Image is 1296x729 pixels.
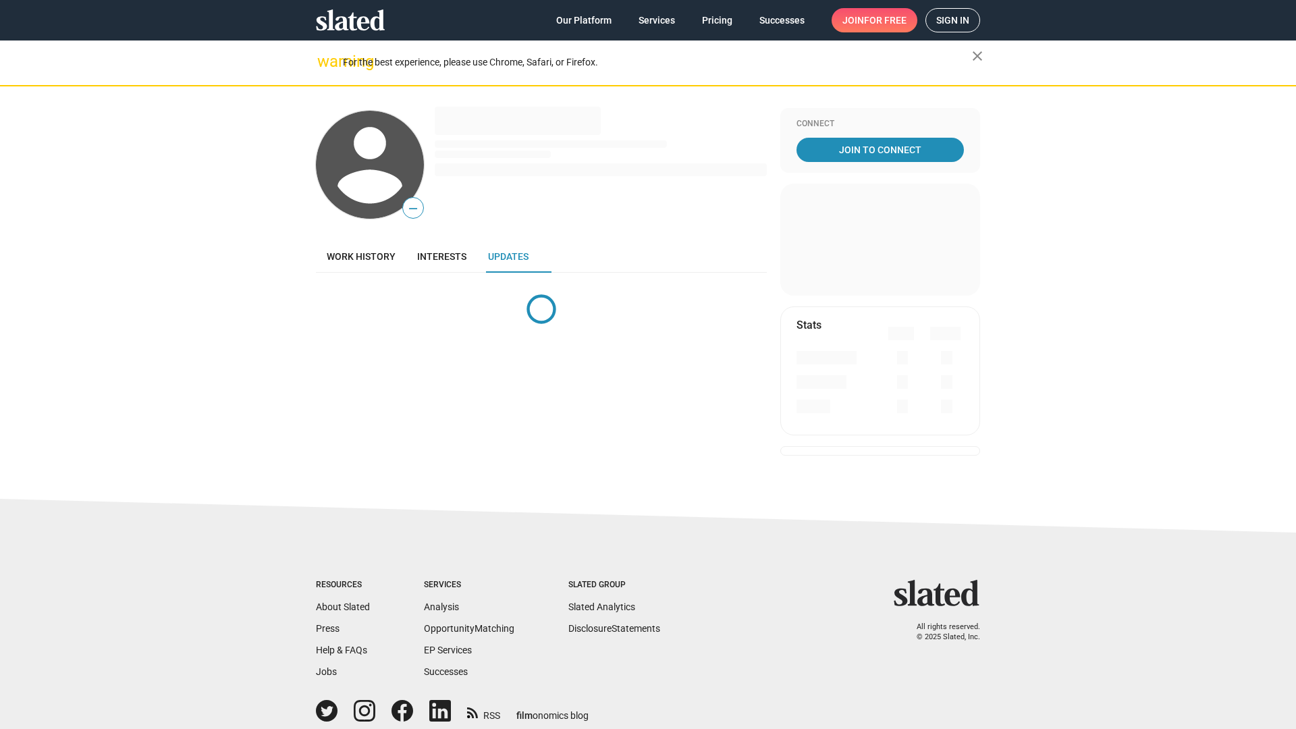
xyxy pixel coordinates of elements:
a: filmonomics blog [516,699,589,722]
a: Slated Analytics [568,601,635,612]
span: Sign in [936,9,969,32]
a: Joinfor free [832,8,917,32]
span: for free [864,8,907,32]
span: Updates [488,251,529,262]
span: Work history [327,251,396,262]
a: Our Platform [545,8,622,32]
span: Pricing [702,8,732,32]
a: Updates [477,240,539,273]
a: Press [316,623,340,634]
a: Join To Connect [796,138,964,162]
a: Help & FAQs [316,645,367,655]
span: Services [639,8,675,32]
a: OpportunityMatching [424,623,514,634]
a: Work history [316,240,406,273]
a: Pricing [691,8,743,32]
mat-card-title: Stats [796,318,821,332]
p: All rights reserved. © 2025 Slated, Inc. [902,622,980,642]
a: About Slated [316,601,370,612]
mat-icon: warning [317,53,333,70]
mat-icon: close [969,48,986,64]
a: Successes [749,8,815,32]
div: Slated Group [568,580,660,591]
span: Interests [417,251,466,262]
a: Services [628,8,686,32]
a: Analysis [424,601,459,612]
a: EP Services [424,645,472,655]
a: Successes [424,666,468,677]
a: RSS [467,701,500,722]
span: Successes [759,8,805,32]
div: Resources [316,580,370,591]
span: — [403,200,423,217]
div: For the best experience, please use Chrome, Safari, or Firefox. [343,53,972,72]
span: Join [842,8,907,32]
span: Our Platform [556,8,612,32]
a: Sign in [925,8,980,32]
span: Join To Connect [799,138,961,162]
span: film [516,710,533,721]
a: Interests [406,240,477,273]
a: Jobs [316,666,337,677]
div: Connect [796,119,964,130]
div: Services [424,580,514,591]
a: DisclosureStatements [568,623,660,634]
